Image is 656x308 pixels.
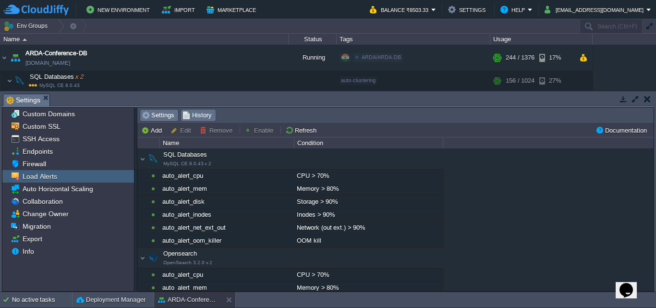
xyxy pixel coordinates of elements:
[29,73,85,80] a: SQL Databasesx 2MySQL CE 8.0.43
[294,222,442,234] div: Network (out ext.) > 90%
[21,122,62,131] a: Custom SSL
[3,4,69,16] img: CloudJiffy
[616,270,646,298] iframe: chat widget
[170,126,194,135] button: Edit
[25,49,87,58] a: ARDA-Conference-DB
[13,71,26,90] img: AMDAwAAAACH5BAEAAAAALAAAAAABAAEAAAICRAEAOw==
[21,110,76,118] a: Custom Domains
[9,45,22,71] img: AMDAwAAAACH5BAEAAAAALAAAAAABAAEAAAICRAEAOw==
[160,222,293,234] div: auto_alert_net_ext_out
[3,19,51,33] button: Env Groups
[163,161,211,166] span: MySQL CE 8.0.43 x 2
[142,110,174,121] span: Settings
[12,292,72,308] div: No active tasks
[160,196,293,208] div: auto_alert_disk
[506,71,535,90] div: 156 / 1024
[141,126,165,135] button: Add
[21,147,54,156] a: Endpoints
[21,222,52,231] a: Migration
[160,137,294,148] div: Name
[29,83,80,88] span: MySQL CE 8.0.43
[160,282,293,294] div: auto_alert_mem
[7,71,12,90] img: AMDAwAAAACH5BAEAAAAALAAAAAABAAEAAAICRAEAOw==
[545,4,646,15] button: [EMAIL_ADDRESS][DOMAIN_NAME]
[6,94,40,106] span: Settings
[362,54,401,60] span: ARDA/ARDA-DB
[491,34,592,45] div: Usage
[148,250,197,266] span: Opensearch
[294,209,442,221] div: Inodes > 90%
[25,58,70,68] span: [DOMAIN_NAME]
[21,160,48,168] a: Firewall
[21,172,59,181] a: Load Alerts
[294,234,442,247] div: OOM kill
[160,170,293,182] div: auto_alert_cpu
[341,77,376,83] span: auto-clustering
[294,196,442,208] div: Storage > 90%
[595,126,650,135] button: Documentation
[21,197,64,206] a: Collaboration
[244,126,276,135] button: Enable
[539,45,571,71] div: 17%
[500,4,528,15] button: Help
[0,45,8,71] img: AMDAwAAAACH5BAEAAAAALAAAAAABAAEAAAICRAEAOw==
[29,73,85,81] span: SQL Databases
[294,269,442,281] div: CPU > 70%
[506,45,535,71] div: 244 / 1376
[207,4,259,15] button: Marketplace
[160,183,293,195] div: auto_alert_mem
[1,34,288,45] div: Name
[337,34,490,45] div: Tags
[21,247,36,256] a: Info
[448,4,488,15] button: Settings
[74,73,84,80] span: x 2
[163,260,212,265] span: OpenSearch 3.2.0 x 2
[86,4,153,15] button: New Environment
[285,126,319,135] button: Refresh
[148,151,207,167] span: SQL Databases
[76,295,146,305] button: Deployment Manager
[289,45,337,71] div: Running
[160,269,293,281] div: auto_alert_cpu
[160,209,293,221] div: auto_alert_inodes
[295,137,443,148] div: Condition
[21,234,44,243] a: Export
[294,170,442,182] div: CPU > 70%
[162,4,198,15] button: Import
[294,282,442,294] div: Memory > 80%
[289,34,336,45] div: Status
[294,183,442,195] div: Memory > 80%
[182,110,212,121] span: History
[23,38,27,41] img: AMDAwAAAACH5BAEAAAAALAAAAAABAAEAAAICRAEAOw==
[200,126,235,135] button: Remove
[370,4,431,15] button: Balance ₹8503.33
[539,71,571,90] div: 27%
[160,234,293,247] div: auto_alert_oom_killer
[21,209,70,218] a: Change Owner
[158,295,219,305] button: ARDA-Conference-DB
[21,185,95,193] a: Auto Horizontal Scaling
[21,135,61,143] a: SSH Access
